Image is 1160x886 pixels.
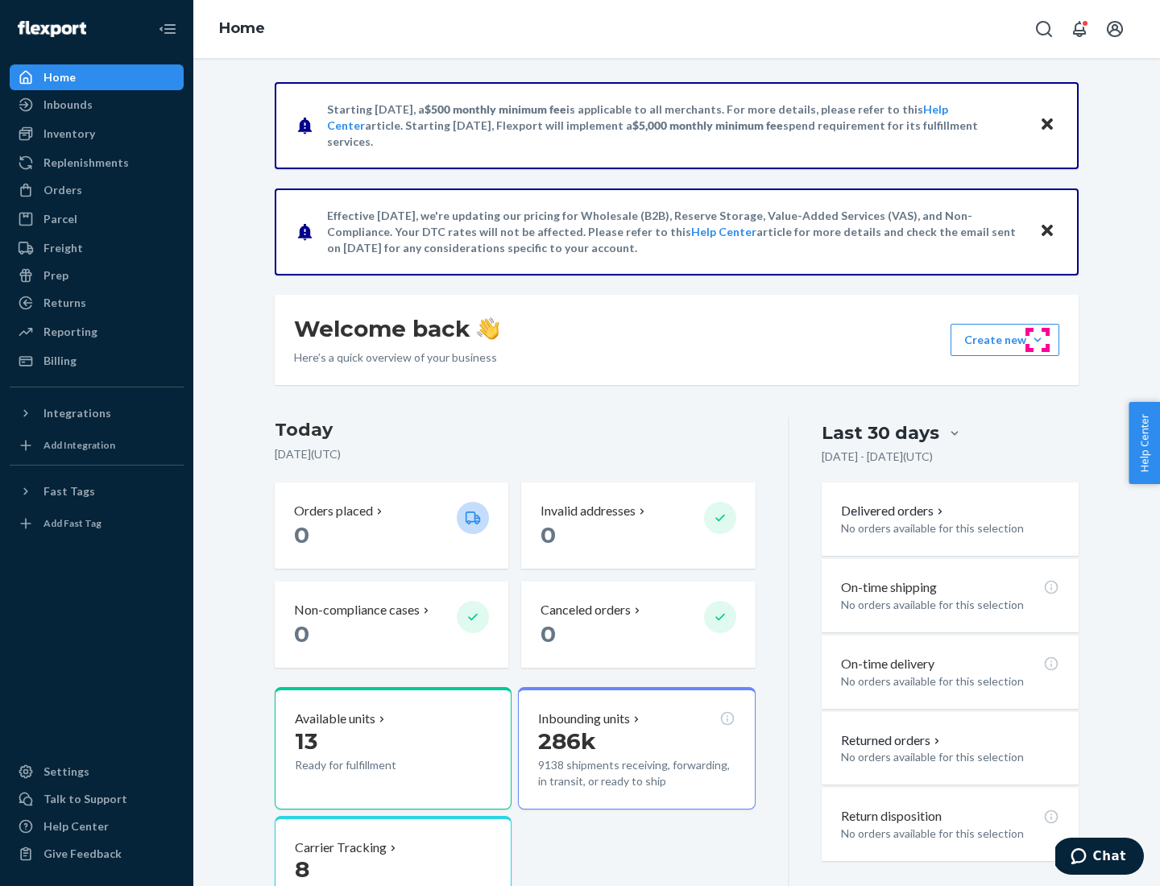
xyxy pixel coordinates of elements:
p: Non-compliance cases [294,601,420,619]
span: 8 [295,855,309,883]
button: Close [1037,114,1058,137]
p: On-time delivery [841,655,934,673]
span: $5,000 monthly minimum fee [632,118,783,132]
iframe: Opens a widget where you can chat to one of our agents [1055,838,1144,878]
p: No orders available for this selection [841,597,1059,613]
span: 0 [294,620,309,648]
p: Invalid addresses [541,502,636,520]
a: Replenishments [10,150,184,176]
button: Help Center [1129,402,1160,484]
div: Prep [43,267,68,284]
p: [DATE] - [DATE] ( UTC ) [822,449,933,465]
div: Talk to Support [43,791,127,807]
ol: breadcrumbs [206,6,278,52]
button: Inbounding units286k9138 shipments receiving, forwarding, in transit, or ready to ship [518,687,755,809]
a: Freight [10,235,184,261]
span: $500 monthly minimum fee [425,102,566,116]
button: Open notifications [1063,13,1096,45]
button: Returned orders [841,731,943,750]
p: Inbounding units [538,710,630,728]
a: Inbounds [10,92,184,118]
p: Available units [295,710,375,728]
div: Orders [43,182,82,198]
div: Inbounds [43,97,93,113]
div: Fast Tags [43,483,95,499]
span: 13 [295,727,317,755]
a: Returns [10,290,184,316]
div: Freight [43,240,83,256]
div: Billing [43,353,77,369]
p: Starting [DATE], a is applicable to all merchants. For more details, please refer to this article... [327,101,1024,150]
a: Add Fast Tag [10,511,184,536]
div: Integrations [43,405,111,421]
div: Give Feedback [43,846,122,862]
img: hand-wave emoji [477,317,499,340]
div: Home [43,69,76,85]
div: Reporting [43,324,97,340]
p: Return disposition [841,807,942,826]
button: Talk to Support [10,786,184,812]
a: Home [10,64,184,90]
img: Flexport logo [18,21,86,37]
a: Prep [10,263,184,288]
button: Available units13Ready for fulfillment [275,687,512,809]
a: Home [219,19,265,37]
a: Inventory [10,121,184,147]
span: 286k [538,727,596,755]
p: 9138 shipments receiving, forwarding, in transit, or ready to ship [538,757,735,789]
button: Open account menu [1099,13,1131,45]
button: Give Feedback [10,841,184,867]
p: Ready for fulfillment [295,757,444,773]
button: Invalid addresses 0 [521,482,755,569]
p: No orders available for this selection [841,749,1059,765]
a: Orders [10,177,184,203]
p: No orders available for this selection [841,826,1059,842]
div: Replenishments [43,155,129,171]
p: Carrier Tracking [295,838,387,857]
button: Integrations [10,400,184,426]
div: Last 30 days [822,420,939,445]
a: Help Center [691,225,756,238]
h1: Welcome back [294,314,499,343]
button: Canceled orders 0 [521,582,755,668]
button: Delivered orders [841,502,947,520]
button: Close Navigation [151,13,184,45]
div: Returns [43,295,86,311]
a: Add Integration [10,433,184,458]
span: 0 [541,521,556,549]
p: On-time shipping [841,578,937,597]
button: Orders placed 0 [275,482,508,569]
button: Non-compliance cases 0 [275,582,508,668]
p: Effective [DATE], we're updating our pricing for Wholesale (B2B), Reserve Storage, Value-Added Se... [327,208,1024,256]
button: Fast Tags [10,478,184,504]
div: Help Center [43,818,109,834]
button: Open Search Box [1028,13,1060,45]
p: Canceled orders [541,601,631,619]
h3: Today [275,417,756,443]
div: Add Fast Tag [43,516,101,530]
div: Inventory [43,126,95,142]
a: Help Center [10,814,184,839]
a: Parcel [10,206,184,232]
span: 0 [294,521,309,549]
span: 0 [541,620,556,648]
a: Settings [10,759,184,785]
p: No orders available for this selection [841,673,1059,689]
p: Here’s a quick overview of your business [294,350,499,366]
button: Close [1037,220,1058,243]
a: Billing [10,348,184,374]
div: Settings [43,764,89,780]
button: Create new [951,324,1059,356]
p: [DATE] ( UTC ) [275,446,756,462]
p: Orders placed [294,502,373,520]
div: Parcel [43,211,77,227]
a: Reporting [10,319,184,345]
p: No orders available for this selection [841,520,1059,536]
div: Add Integration [43,438,115,452]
